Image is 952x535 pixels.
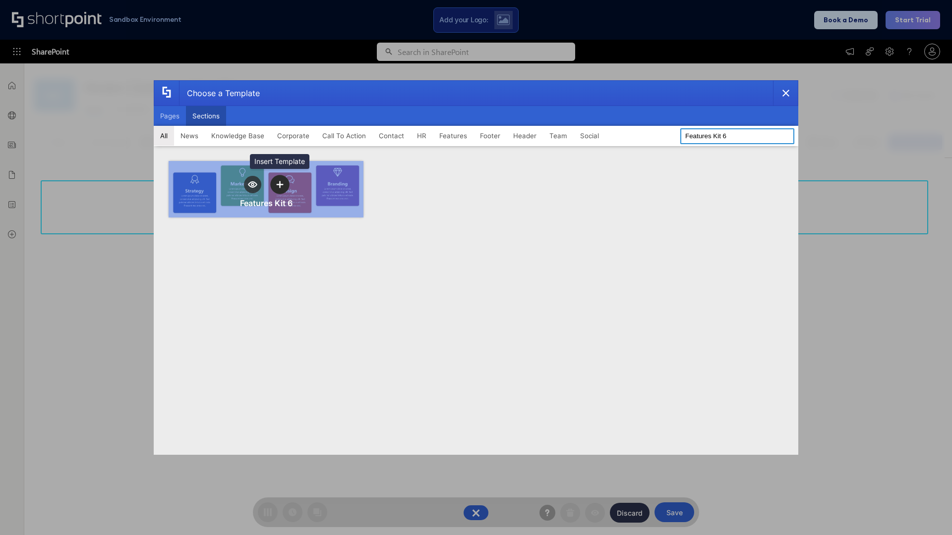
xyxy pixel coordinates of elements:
button: All [154,126,174,146]
button: Team [543,126,574,146]
button: Header [507,126,543,146]
button: Sections [186,106,226,126]
button: Social [574,126,605,146]
button: News [174,126,205,146]
button: Knowledge Base [205,126,271,146]
button: Contact [372,126,411,146]
button: Footer [474,126,507,146]
div: Features Kit 6 [240,198,293,208]
button: Pages [154,106,186,126]
div: template selector [154,80,798,455]
button: Call To Action [316,126,372,146]
button: HR [411,126,433,146]
iframe: Chat Widget [902,487,952,535]
button: Features [433,126,474,146]
div: Choose a Template [179,81,260,106]
button: Corporate [271,126,316,146]
input: Search [680,128,794,144]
